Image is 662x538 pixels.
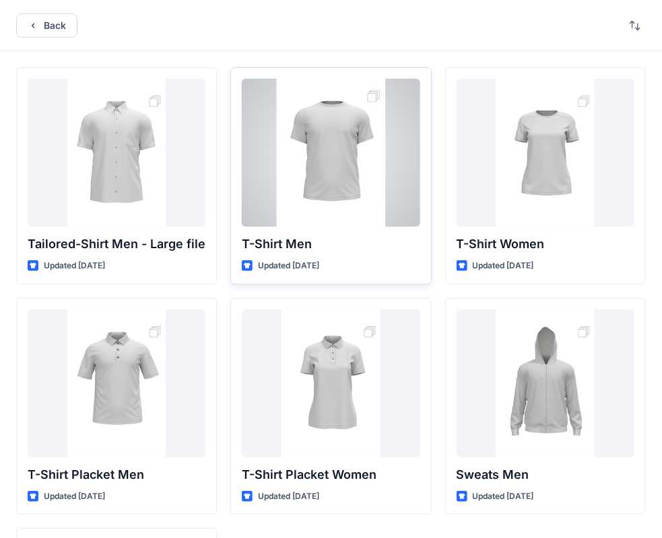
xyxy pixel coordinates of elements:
[457,309,634,457] a: Sweats Men
[457,235,634,254] p: T-Shirt Women
[457,465,634,484] p: Sweats Men
[44,259,105,273] p: Updated [DATE]
[28,465,205,484] p: T-Shirt Placket Men
[242,79,420,227] a: T-Shirt Men
[28,79,205,227] a: Tailored-Shirt Men - Large file
[242,235,420,254] p: T-Shirt Men
[16,13,77,38] button: Back
[242,309,420,457] a: T-Shirt Placket Women
[28,309,205,457] a: T-Shirt Placket Men
[473,490,534,504] p: Updated [DATE]
[44,490,105,504] p: Updated [DATE]
[473,259,534,273] p: Updated [DATE]
[258,490,319,504] p: Updated [DATE]
[28,235,205,254] p: Tailored-Shirt Men - Large file
[258,259,319,273] p: Updated [DATE]
[242,465,420,484] p: T-Shirt Placket Women
[457,79,634,227] a: T-Shirt Women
